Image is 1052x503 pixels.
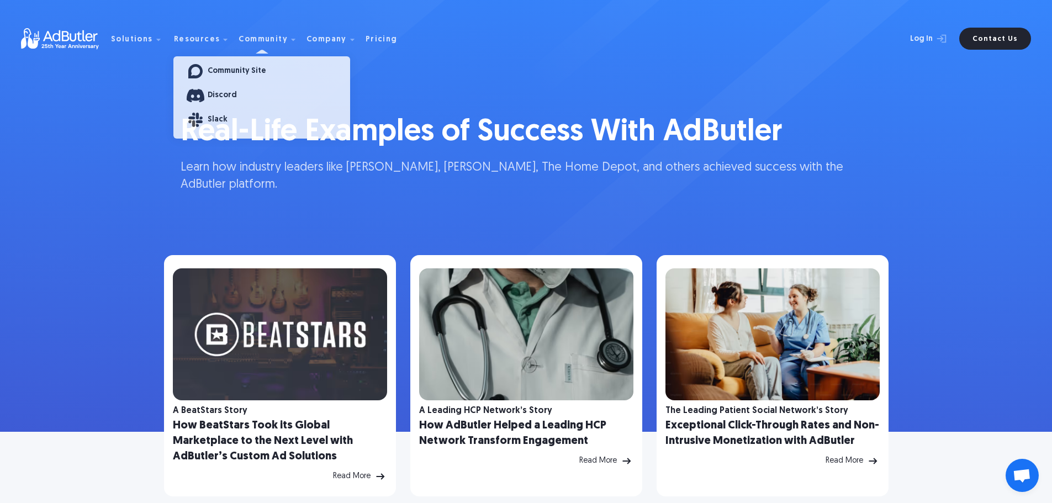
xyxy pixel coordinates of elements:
[208,92,350,99] a: Discord
[579,457,617,465] div: Read More
[657,255,889,496] a: The Leading Patient Social Network’s Story Exceptional Click-Through Rates and Non-Intrusive Mone...
[959,28,1031,50] a: Contact Us
[826,457,863,465] div: Read More
[419,418,633,449] h2: How AdButler Helped a Leading HCP Network Transform Engagement
[164,255,396,496] a: A BeatStars Story How BeatStars Took its Global Marketplace to the Next Level with AdButler’s Cus...
[366,34,406,44] a: Pricing
[181,160,872,194] p: Learn how industry leaders like [PERSON_NAME], [PERSON_NAME], The Home Depot, and others achieved...
[881,28,953,50] a: Log In
[173,407,247,415] div: A BeatStars Story
[306,36,347,44] div: Company
[1006,459,1039,492] div: Open chat
[410,255,642,496] a: A Leading HCP Network’s Story How AdButler Helped a Leading HCP Network Transform Engagement Read...
[366,36,398,44] div: Pricing
[419,407,552,415] div: A Leading HCP Network’s Story
[208,116,350,124] a: Slack
[665,407,848,415] div: The Leading Patient Social Network’s Story
[665,418,880,449] h2: Exceptional Click-Through Rates and Non-Intrusive Monetization with AdButler
[111,36,153,44] div: Solutions
[333,473,371,480] div: Read More
[239,36,288,44] div: Community
[174,36,220,44] div: Resources
[208,67,350,75] a: Community Site
[181,112,872,154] h1: Real-Life Examples of Success With AdButler
[173,418,387,464] h2: How BeatStars Took its Global Marketplace to the Next Level with AdButler’s Custom Ad Solutions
